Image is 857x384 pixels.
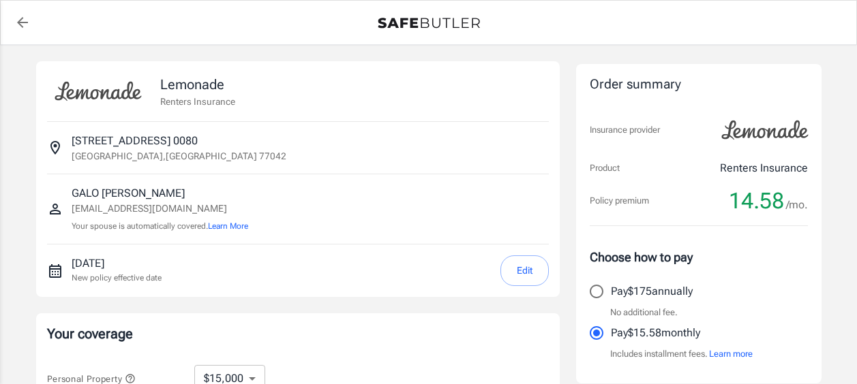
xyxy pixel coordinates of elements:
[47,140,63,156] svg: Insured address
[590,161,620,175] p: Product
[611,325,700,341] p: Pay $15.58 monthly
[47,324,549,343] p: Your coverage
[9,9,36,36] a: back to quotes
[72,220,248,233] p: Your spouse is automatically covered.
[72,133,198,149] p: [STREET_ADDRESS] 0080
[208,220,248,232] button: Learn More
[590,194,649,208] p: Policy premium
[47,374,136,384] span: Personal Property
[47,72,149,110] img: Lemonade
[786,195,808,214] span: /mo.
[72,202,248,216] p: [EMAIL_ADDRESS][DOMAIN_NAME]
[160,74,235,95] p: Lemonade
[72,272,162,284] p: New policy effective date
[500,255,549,286] button: Edit
[714,111,816,149] img: Lemonade
[47,263,63,279] svg: New policy start date
[729,187,784,214] span: 14.58
[610,347,753,361] p: Includes installment fees.
[590,123,660,137] p: Insurance provider
[709,347,753,361] button: Learn more
[72,185,248,202] p: GALO [PERSON_NAME]
[47,201,63,217] svg: Insured person
[610,306,678,319] p: No additional fee.
[72,149,286,163] p: [GEOGRAPHIC_DATA] , [GEOGRAPHIC_DATA] 77042
[611,283,693,300] p: Pay $175 annually
[590,75,808,95] div: Order summary
[72,255,162,272] p: [DATE]
[160,95,235,108] p: Renters Insurance
[378,18,480,29] img: Back to quotes
[720,160,808,176] p: Renters Insurance
[590,248,808,266] p: Choose how to pay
